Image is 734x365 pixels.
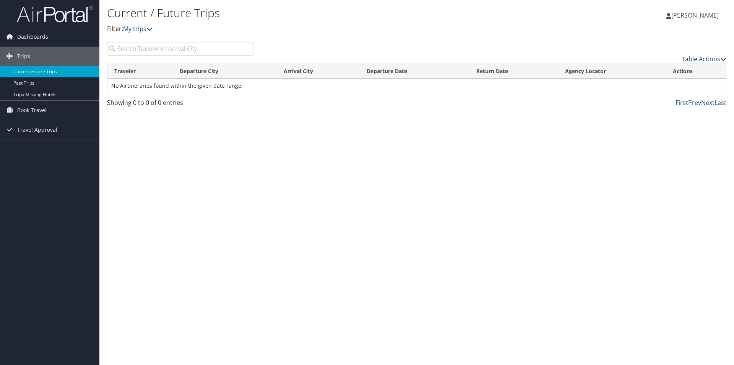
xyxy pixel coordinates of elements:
img: airportal-logo.png [17,5,93,23]
span: [PERSON_NAME] [671,11,719,20]
div: Showing 0 to 0 of 0 entries [107,98,253,111]
a: Table Actions [682,55,726,63]
a: Next [701,98,715,107]
th: Return Date: activate to sort column ascending [469,64,558,79]
span: Dashboards [17,27,48,46]
span: Book Travel [17,101,47,120]
th: Departure City: activate to sort column ascending [173,64,277,79]
a: Prev [688,98,701,107]
span: Travel Approval [17,120,57,139]
th: Actions [666,64,726,79]
p: Filter: [107,24,520,34]
span: Trips [17,47,30,66]
td: No Airtineraries found within the given date range. [107,79,726,93]
th: Arrival City: activate to sort column ascending [277,64,360,79]
th: Traveler: activate to sort column ascending [107,64,173,79]
a: Last [715,98,726,107]
a: My trips [123,25,153,33]
th: Agency Locator: activate to sort column ascending [558,64,666,79]
a: First [676,98,688,107]
input: Search Traveler or Arrival City [107,42,253,56]
h1: Current / Future Trips [107,5,520,21]
a: [PERSON_NAME] [666,4,726,27]
th: Departure Date: activate to sort column descending [360,64,469,79]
